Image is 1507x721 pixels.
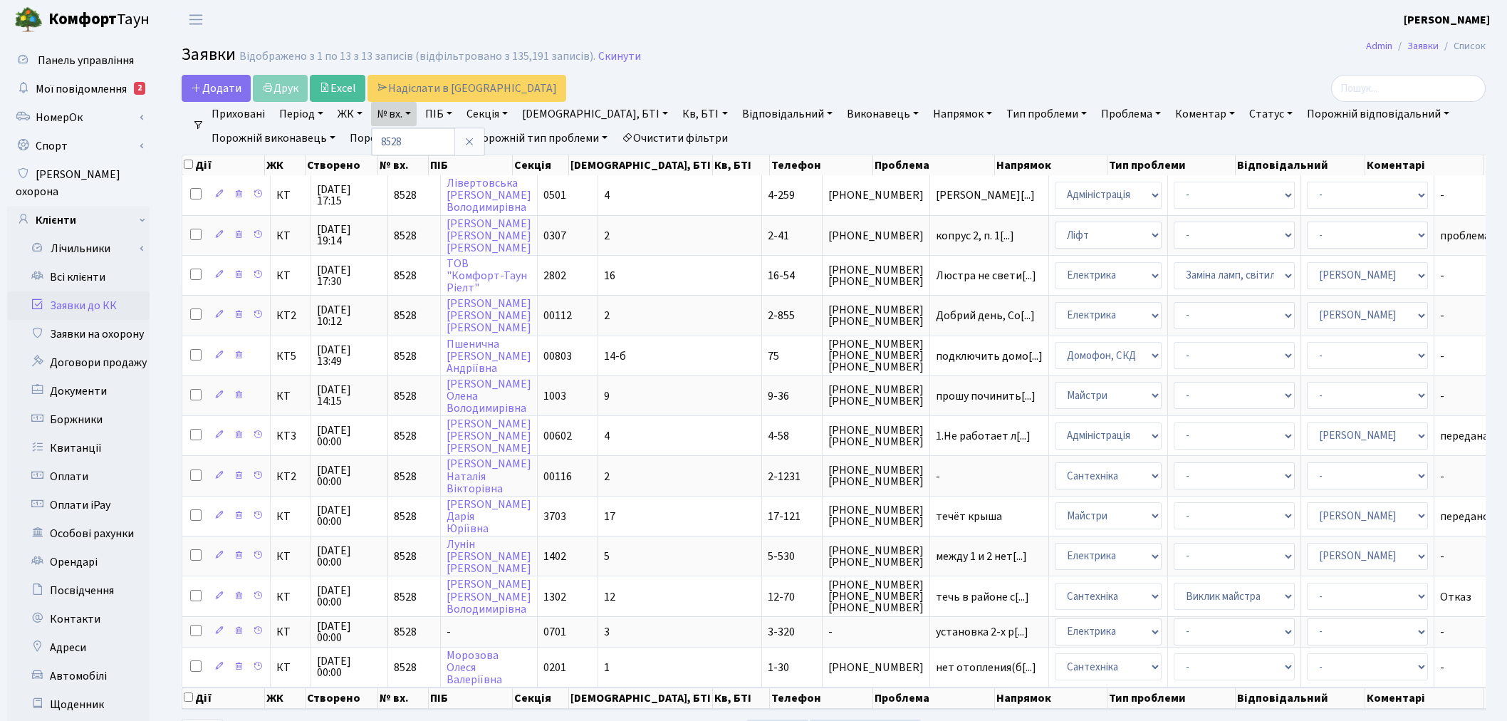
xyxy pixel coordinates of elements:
[768,660,789,675] span: 1-30
[306,688,379,709] th: Створено
[276,511,305,522] span: КТ
[317,585,382,608] span: [DATE] 00:00
[447,648,502,688] a: МорозоваОлесяВалеріївна
[7,462,150,491] a: Оплати
[7,348,150,377] a: Договори продажу
[276,626,305,638] span: КТ
[768,348,779,364] span: 75
[768,624,795,640] span: 3-320
[7,206,150,234] a: Клієнти
[344,126,466,150] a: Порожній напрямок
[1365,155,1483,175] th: Коментарі
[306,155,379,175] th: Створено
[447,256,527,296] a: ТОВ"Комфорт-ТаунРіелт"
[16,234,150,263] a: Лічильники
[276,551,305,562] span: КТ
[276,351,305,362] span: КТ5
[543,549,566,564] span: 1402
[7,132,150,160] a: Спорт
[841,102,924,126] a: Виконавець
[543,268,566,284] span: 2802
[7,519,150,548] a: Особові рахунки
[276,430,305,442] span: КТ3
[7,434,150,462] a: Квитанції
[134,82,145,95] div: 2
[828,425,924,447] span: [PHONE_NUMBER] [PHONE_NUMBER]
[447,577,531,617] a: [PERSON_NAME][PERSON_NAME]Володимирівна
[206,126,341,150] a: Порожній виконавець
[995,155,1107,175] th: Напрямок
[182,42,236,67] span: Заявки
[677,102,733,126] a: Кв, БТІ
[394,388,417,404] span: 8528
[317,504,382,527] span: [DATE] 00:00
[768,428,789,444] span: 4-58
[543,308,572,323] span: 00112
[276,662,305,673] span: КТ
[995,688,1107,709] th: Напрямок
[936,348,1043,364] span: подключить домо[...]
[429,688,513,709] th: ПІБ
[276,270,305,281] span: КТ
[828,190,924,201] span: [PHONE_NUMBER]
[604,428,610,444] span: 4
[1236,688,1365,709] th: Відповідальний
[936,660,1036,675] span: нет отопления(б[...]
[543,348,572,364] span: 00803
[828,264,924,287] span: [PHONE_NUMBER] [PHONE_NUMBER]
[936,624,1028,640] span: установка 2-х р[...]
[770,688,872,709] th: Телефон
[770,155,872,175] th: Телефон
[768,268,795,284] span: 16-54
[332,102,368,126] a: ЖК
[604,660,610,675] span: 1
[276,471,305,482] span: КТ2
[276,390,305,402] span: КТ
[768,589,795,605] span: 12-70
[317,264,382,287] span: [DATE] 17:30
[768,187,795,203] span: 4-259
[1095,102,1167,126] a: Проблема
[317,465,382,487] span: [DATE] 00:00
[604,268,615,284] span: 16
[7,491,150,519] a: Оплати iPay
[394,589,417,605] span: 8528
[828,465,924,487] span: [PHONE_NUMBER] [PHONE_NUMBER]
[936,388,1036,404] span: прошу починить[...]
[1407,38,1439,53] a: Заявки
[736,102,838,126] a: Відповідальний
[569,155,713,175] th: [DEMOGRAPHIC_DATA], БТІ
[1107,688,1236,709] th: Тип проблеми
[371,102,417,126] a: № вх.
[1169,102,1241,126] a: Коментар
[394,549,417,564] span: 8528
[604,589,615,605] span: 12
[604,624,610,640] span: 3
[927,102,998,126] a: Напрямок
[543,660,566,675] span: 0201
[828,338,924,373] span: [PHONE_NUMBER] [PHONE_NUMBER] [PHONE_NUMBER]
[276,310,305,321] span: КТ2
[936,511,1043,522] span: течёт крыша
[604,348,626,364] span: 14-б
[828,304,924,327] span: [PHONE_NUMBER] [PHONE_NUMBER]
[378,688,429,709] th: № вх.
[513,155,570,175] th: Секція
[828,504,924,527] span: [PHONE_NUMBER] [PHONE_NUMBER]
[38,53,134,68] span: Панель управління
[317,304,382,327] span: [DATE] 10:12
[447,416,531,456] a: [PERSON_NAME][PERSON_NAME][PERSON_NAME]
[276,190,305,201] span: КТ
[1107,155,1236,175] th: Тип проблеми
[936,187,1035,203] span: [PERSON_NAME][...]
[768,228,789,244] span: 2-41
[768,388,789,404] span: 9-36
[273,102,329,126] a: Період
[394,308,417,323] span: 8528
[1345,31,1507,61] nav: breadcrumb
[317,425,382,447] span: [DATE] 00:00
[7,291,150,320] a: Заявки до КК
[447,175,531,215] a: Лівертовська[PERSON_NAME]Володимирівна
[936,228,1014,244] span: копрус 2, п. 1[...]
[317,344,382,367] span: [DATE] 13:49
